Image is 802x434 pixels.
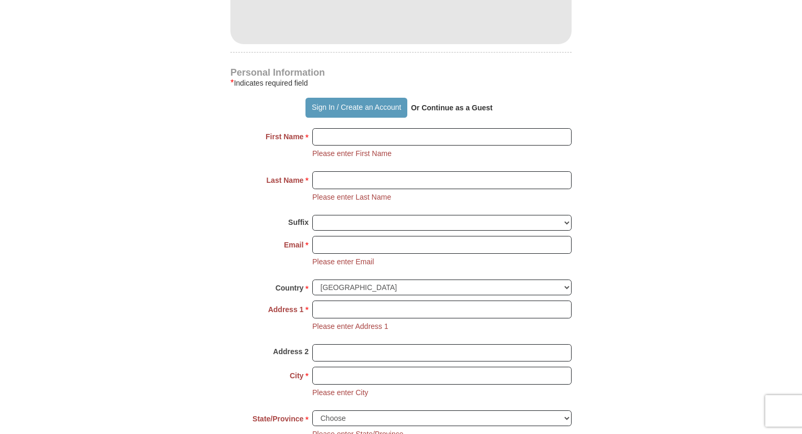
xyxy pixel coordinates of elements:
[411,104,493,112] strong: Or Continue as a Guest
[312,387,368,398] li: Please enter City
[284,237,303,252] strong: Email
[312,192,391,202] li: Please enter Last Name
[268,302,304,317] strong: Address 1
[312,321,388,332] li: Please enter Address 1
[312,148,392,159] li: Please enter First Name
[266,129,303,144] strong: First Name
[305,98,407,118] button: Sign In / Create an Account
[267,173,304,188] strong: Last Name
[273,344,309,359] strong: Address 2
[230,77,572,89] div: Indicates required field
[230,68,572,77] h4: Personal Information
[312,256,374,267] li: Please enter Email
[252,411,303,426] strong: State/Province
[288,215,309,230] strong: Suffix
[290,368,303,383] strong: City
[276,281,304,295] strong: Country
